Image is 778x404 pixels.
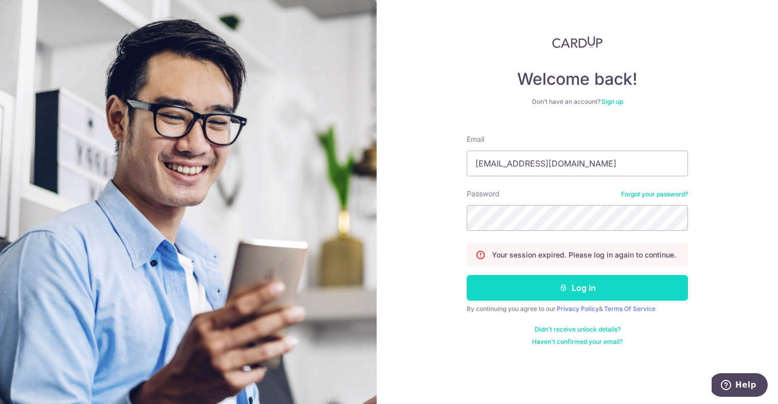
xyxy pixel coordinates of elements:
p: Your session expired. Please log in again to continue. [492,250,676,260]
a: Didn't receive unlock details? [535,325,621,334]
span: Help [24,7,45,16]
h4: Welcome back! [467,69,688,89]
button: Log in [467,275,688,301]
a: Terms Of Service [604,305,656,313]
input: Enter your Email [467,151,688,176]
a: Haven't confirmed your email? [532,338,623,346]
div: Don’t have an account? [467,98,688,106]
a: Forgot your password? [621,190,688,198]
label: Email [467,134,484,144]
a: Privacy Policy [557,305,599,313]
label: Password [467,189,500,199]
a: Sign up [602,98,623,105]
div: By continuing you agree to our & [467,305,688,313]
img: CardUp Logo [552,36,603,48]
